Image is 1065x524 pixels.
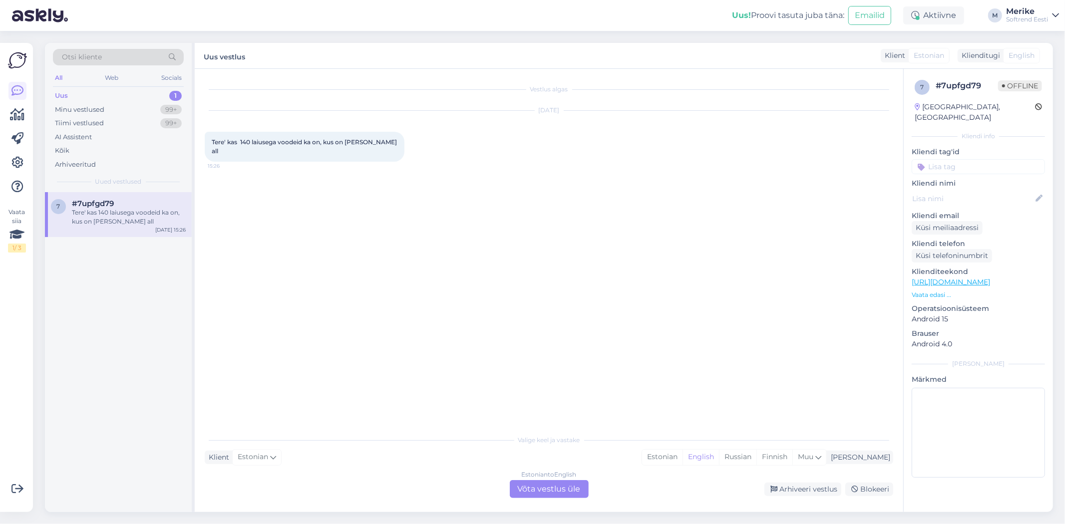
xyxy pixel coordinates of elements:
[8,51,27,70] img: Askly Logo
[1006,7,1059,23] a: MerikeSoftrend Eesti
[55,146,69,156] div: Kõik
[845,483,893,496] div: Blokeeri
[921,83,924,91] span: 7
[912,314,1045,324] p: Android 15
[642,450,683,465] div: Estonian
[160,105,182,115] div: 99+
[912,159,1045,174] input: Lisa tag
[683,450,719,465] div: English
[238,452,268,463] span: Estonian
[55,91,68,101] div: Uus
[95,177,142,186] span: Uued vestlused
[205,106,893,115] div: [DATE]
[72,199,114,208] span: #7upfgd79
[827,452,890,463] div: [PERSON_NAME]
[205,436,893,445] div: Valige keel ja vastake
[732,10,751,20] b: Uus!
[912,290,1045,299] p: Vaata edasi ...
[205,85,893,94] div: Vestlus algas
[53,71,64,84] div: All
[160,118,182,128] div: 99+
[732,9,844,21] div: Proovi tasuta juba täna:
[103,71,121,84] div: Web
[55,105,104,115] div: Minu vestlused
[914,50,944,61] span: Estonian
[912,277,990,286] a: [URL][DOMAIN_NAME]
[903,6,964,24] div: Aktiivne
[998,80,1042,91] span: Offline
[205,452,229,463] div: Klient
[55,118,104,128] div: Tiimi vestlused
[912,266,1045,277] p: Klienditeekond
[57,203,60,210] span: 7
[912,211,1045,221] p: Kliendi email
[912,239,1045,249] p: Kliendi telefon
[1009,50,1035,61] span: English
[212,138,398,155] span: Tere' kas 140 laiusega voodeid ka on, kus on [PERSON_NAME] all
[55,132,92,142] div: AI Assistent
[912,221,983,235] div: Küsi meiliaadressi
[912,132,1045,141] div: Kliendi info
[8,244,26,253] div: 1 / 3
[912,374,1045,385] p: Märkmed
[719,450,756,465] div: Russian
[881,50,905,61] div: Klient
[72,208,186,226] div: Tere' kas 140 laiusega voodeid ka on, kus on [PERSON_NAME] all
[522,470,577,479] div: Estonian to English
[988,8,1002,22] div: M
[155,226,186,234] div: [DATE] 15:26
[912,193,1034,204] input: Lisa nimi
[912,178,1045,189] p: Kliendi nimi
[208,162,245,170] span: 15:26
[915,102,1035,123] div: [GEOGRAPHIC_DATA], [GEOGRAPHIC_DATA]
[756,450,792,465] div: Finnish
[1006,15,1048,23] div: Softrend Eesti
[62,52,102,62] span: Otsi kliente
[912,147,1045,157] p: Kliendi tag'id
[764,483,841,496] div: Arhiveeri vestlus
[510,480,589,498] div: Võta vestlus üle
[1006,7,1048,15] div: Merike
[848,6,891,25] button: Emailid
[912,339,1045,349] p: Android 4.0
[912,303,1045,314] p: Operatsioonisüsteem
[55,160,96,170] div: Arhiveeritud
[204,49,245,62] label: Uus vestlus
[912,249,992,262] div: Küsi telefoninumbrit
[912,328,1045,339] p: Brauser
[958,50,1000,61] div: Klienditugi
[8,208,26,253] div: Vaata siia
[169,91,182,101] div: 1
[159,71,184,84] div: Socials
[912,359,1045,368] div: [PERSON_NAME]
[936,80,998,92] div: # 7upfgd79
[798,452,813,461] span: Muu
